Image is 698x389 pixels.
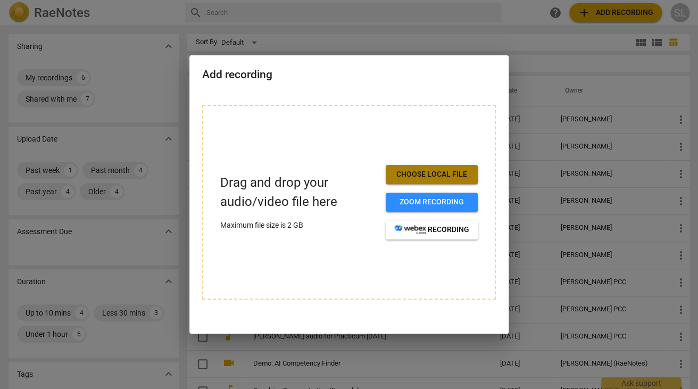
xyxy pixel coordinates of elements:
span: Zoom recording [394,197,469,208]
button: Choose local file [386,165,478,184]
p: Maximum file size is 2 GB [220,220,377,231]
h2: Add recording [202,68,496,81]
span: Choose local file [394,169,469,180]
span: recording [394,225,469,235]
button: Zoom recording [386,193,478,212]
button: recording [386,220,478,239]
p: Drag and drop your audio/video file here [220,173,377,211]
